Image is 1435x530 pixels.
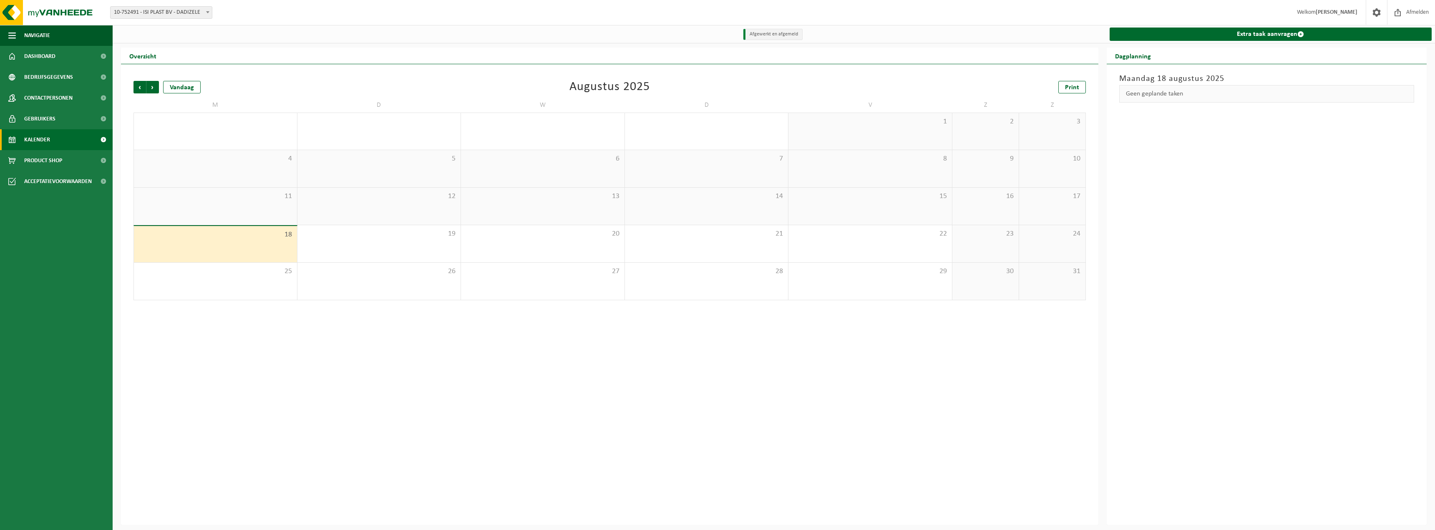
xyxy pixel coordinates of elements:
[1065,84,1079,91] span: Print
[138,192,293,201] span: 11
[24,108,55,129] span: Gebruikers
[743,29,803,40] li: Afgewerkt en afgemeld
[24,129,50,150] span: Kalender
[465,154,620,163] span: 6
[133,81,146,93] span: Vorige
[625,98,789,113] td: D
[957,117,1015,126] span: 2
[793,229,948,239] span: 22
[1023,229,1081,239] span: 24
[793,117,948,126] span: 1
[952,98,1019,113] td: Z
[793,192,948,201] span: 15
[138,154,293,163] span: 4
[629,154,784,163] span: 7
[793,154,948,163] span: 8
[24,67,73,88] span: Bedrijfsgegevens
[465,192,620,201] span: 13
[111,7,212,18] span: 10-752491 - ISI PLAST BV - DADIZELE
[163,81,201,93] div: Vandaag
[24,25,50,46] span: Navigatie
[133,98,297,113] td: M
[24,171,92,192] span: Acceptatievoorwaarden
[1119,73,1415,85] h3: Maandag 18 augustus 2025
[302,192,457,201] span: 12
[461,98,625,113] td: W
[629,229,784,239] span: 21
[957,192,1015,201] span: 16
[1316,9,1357,15] strong: [PERSON_NAME]
[138,230,293,239] span: 18
[629,192,784,201] span: 14
[1119,85,1415,103] div: Geen geplande taken
[110,6,212,19] span: 10-752491 - ISI PLAST BV - DADIZELE
[1107,48,1159,64] h2: Dagplanning
[297,98,461,113] td: D
[1023,267,1081,276] span: 31
[1023,154,1081,163] span: 10
[121,48,165,64] h2: Overzicht
[1019,98,1086,113] td: Z
[957,229,1015,239] span: 23
[569,81,650,93] div: Augustus 2025
[302,229,457,239] span: 19
[629,267,784,276] span: 28
[957,154,1015,163] span: 9
[146,81,159,93] span: Volgende
[793,267,948,276] span: 29
[302,154,457,163] span: 5
[1058,81,1086,93] a: Print
[788,98,952,113] td: V
[138,267,293,276] span: 25
[302,267,457,276] span: 26
[1110,28,1432,41] a: Extra taak aanvragen
[24,88,73,108] span: Contactpersonen
[465,267,620,276] span: 27
[465,229,620,239] span: 20
[957,267,1015,276] span: 30
[1023,192,1081,201] span: 17
[24,46,55,67] span: Dashboard
[24,150,62,171] span: Product Shop
[1023,117,1081,126] span: 3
